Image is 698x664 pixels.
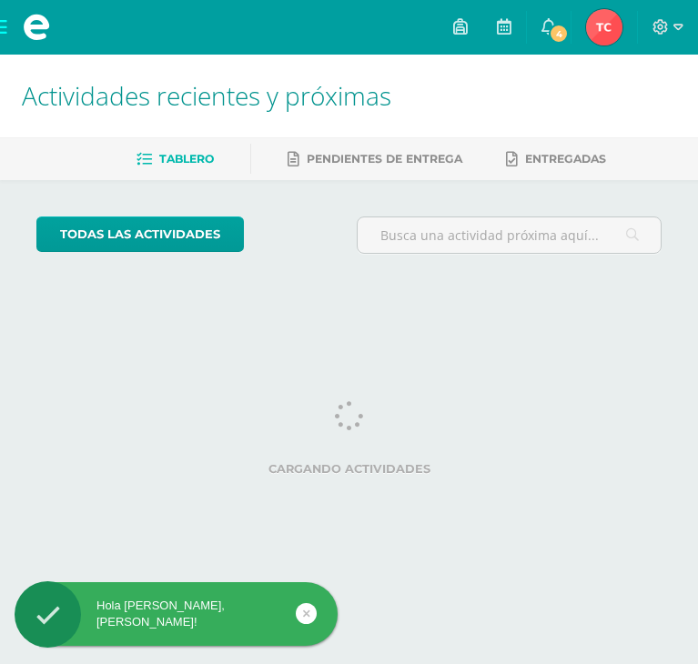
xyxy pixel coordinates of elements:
[288,145,462,174] a: Pendientes de entrega
[525,152,606,166] span: Entregadas
[36,216,244,252] a: todas las Actividades
[15,598,338,630] div: Hola [PERSON_NAME], [PERSON_NAME]!
[36,462,662,476] label: Cargando actividades
[22,78,391,113] span: Actividades recientes y próximas
[506,145,606,174] a: Entregadas
[358,217,662,253] input: Busca una actividad próxima aquí...
[586,9,622,45] img: 427d6b45988be05d04198d9509dcda7c.png
[137,145,214,174] a: Tablero
[159,152,214,166] span: Tablero
[307,152,462,166] span: Pendientes de entrega
[549,24,569,44] span: 4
